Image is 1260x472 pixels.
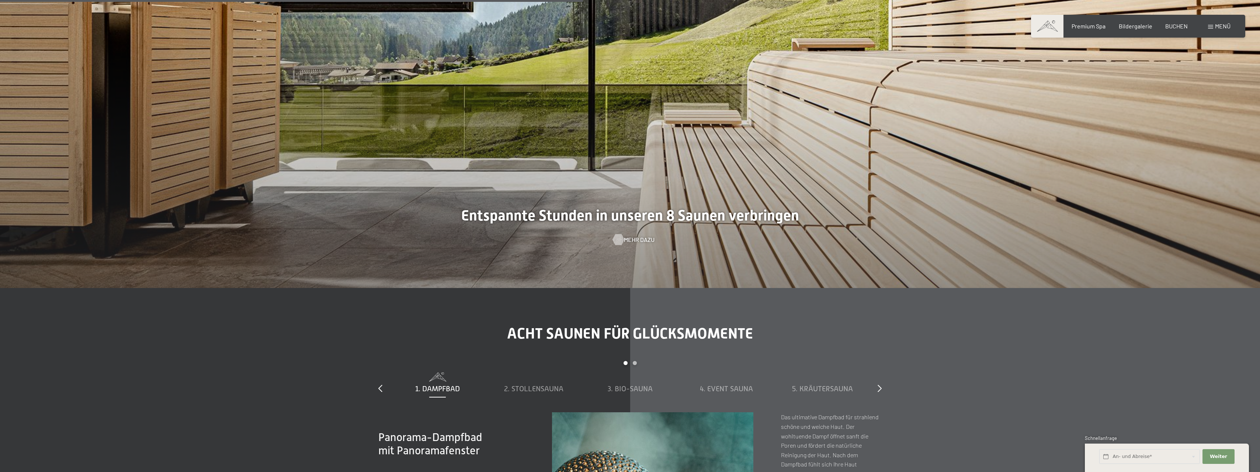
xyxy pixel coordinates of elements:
[624,236,655,244] span: Mehr dazu
[1085,435,1117,441] span: Schnellanfrage
[633,361,637,365] div: Carousel Page 2
[624,361,628,365] div: Carousel Page 1 (Current Slide)
[1202,449,1234,464] button: Weiter
[1210,453,1227,460] span: Weiter
[608,385,653,393] span: 3. Bio-Sauna
[378,431,482,457] span: Panorama-Dampfbad mit Panoramafenster
[504,385,563,393] span: 2. Stollensauna
[389,361,871,372] div: Carousel Pagination
[1215,22,1231,29] span: Menü
[1119,22,1152,29] a: Bildergalerie
[1165,22,1188,29] a: BUCHEN
[700,385,753,393] span: 4. Event Sauna
[415,385,460,393] span: 1. Dampfbad
[792,385,853,393] span: 5. Kräutersauna
[507,325,753,342] span: Acht Saunen für Glücksmomente
[1072,22,1105,29] a: Premium Spa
